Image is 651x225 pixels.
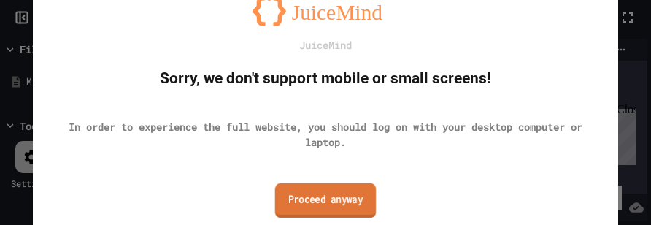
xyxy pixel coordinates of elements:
div: Chat with us now!Close [6,6,101,93]
a: Proceed anyway [275,183,377,218]
div: JuiceMind [299,37,352,53]
div: In order to experience the full website, you should log on with your desktop computer or laptop. [55,119,597,150]
div: Sorry, we don't support mobile or small screens! [160,67,491,91]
